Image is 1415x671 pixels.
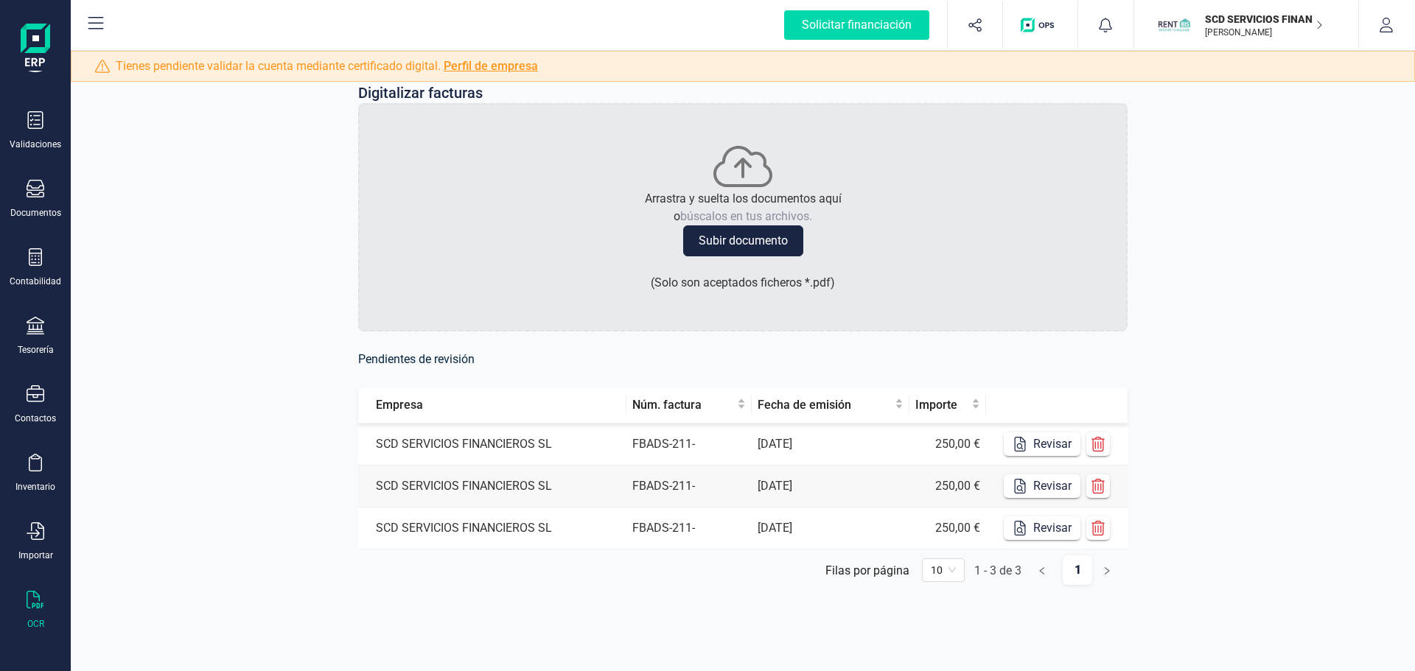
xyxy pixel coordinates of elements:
[922,558,965,582] div: 页码
[1063,555,1092,585] a: 1
[1092,555,1122,579] li: Página siguiente
[974,563,1021,577] div: 1 - 3 de 3
[632,396,733,414] span: Núm. factura
[784,10,929,40] div: Solicitar financiación
[1152,1,1341,49] button: SCSCD SERVICIOS FINANCIEROS SL[PERSON_NAME]
[645,190,842,225] p: Arrastra y suelta los documentos aquí o
[1027,555,1057,585] button: left
[1092,555,1122,585] button: right
[1205,12,1323,27] p: SCD SERVICIOS FINANCIEROS SL
[444,59,538,73] a: Perfil de empresa
[752,424,909,466] td: [DATE]
[116,57,538,75] span: Tienes pendiente validar la cuenta mediante certificado digital.
[358,82,483,103] p: Digitalizar facturas
[27,618,44,630] div: OCR
[18,344,54,356] div: Tesorería
[766,1,947,49] button: Solicitar financiación
[935,521,980,535] span: 250,00 €
[1103,566,1111,575] span: right
[1004,432,1080,456] button: Revisar
[15,481,55,493] div: Inventario
[1038,566,1047,575] span: left
[15,412,56,424] div: Contactos
[680,209,812,223] span: búscalos en tus archivos.
[10,138,61,150] div: Validaciones
[683,225,803,256] button: Subir documento
[935,437,980,451] span: 250,00 €
[1027,555,1057,579] li: Página anterior
[18,549,53,561] div: Importar
[752,507,909,549] td: [DATE]
[358,387,626,424] th: Empresa
[1012,1,1069,49] button: Logo de OPS
[825,563,909,577] div: Filas por página
[1021,18,1060,32] img: Logo de OPS
[931,559,956,581] span: 10
[358,507,626,549] td: SCD SERVICIOS FINANCIEROS SL
[358,424,626,466] td: SCD SERVICIOS FINANCIEROS SL
[21,24,50,71] img: Logo Finanedi
[626,424,751,466] td: FBADS-211-
[1004,474,1080,498] button: Revisar
[1004,516,1080,540] button: Revisar
[358,349,1128,370] h6: Pendientes de revisión
[10,207,61,219] div: Documentos
[915,396,968,414] span: Importe
[1158,9,1190,41] img: SC
[358,103,1128,331] div: Arrastra y suelta los documentos aquíobúscalos en tus archivos.Subir documento(Solo son aceptados...
[651,274,835,292] p: ( Solo son aceptados ficheros * .pdf )
[752,466,909,507] td: [DATE]
[358,466,626,507] td: SCD SERVICIOS FINANCIEROS SL
[1205,27,1323,38] p: [PERSON_NAME]
[10,275,61,287] div: Contabilidad
[626,466,751,507] td: FBADS-211-
[935,479,980,493] span: 250,00 €
[758,396,892,414] span: Fecha de emisión
[626,507,751,549] td: FBADS-211-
